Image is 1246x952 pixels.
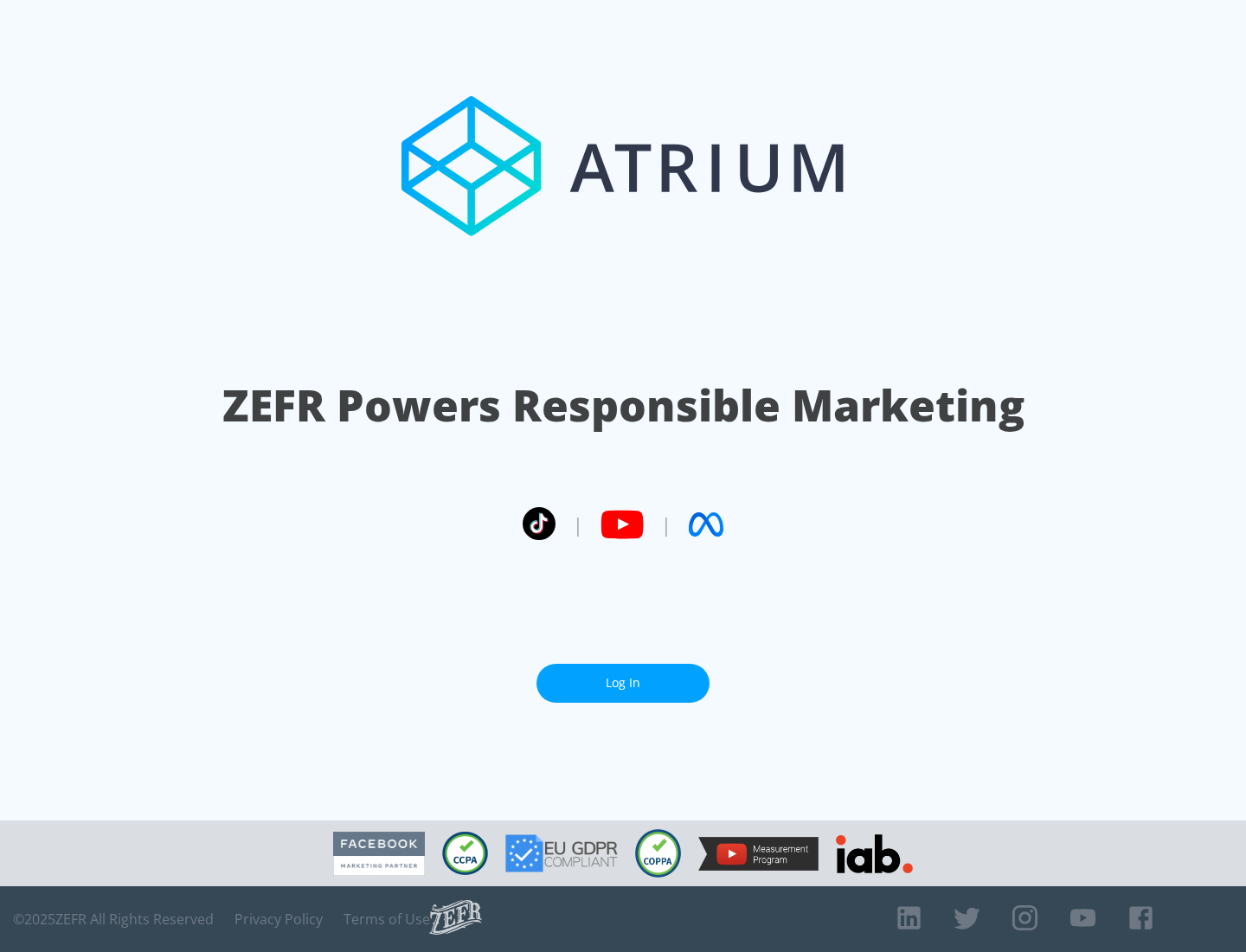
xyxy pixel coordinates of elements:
img: COPPA Compliant [635,829,681,878]
a: Log In [536,664,710,703]
img: YouTube Measurement Program [698,837,819,871]
span: | [573,511,583,537]
span: © 2025 ZEFR All Rights Reserved [13,910,214,928]
img: IAB [836,834,913,873]
a: Privacy Policy [234,910,323,928]
img: GDPR Compliant [505,834,618,872]
span: | [661,511,671,537]
a: Terms of Use [344,910,430,928]
img: CCPA Compliant [442,832,488,875]
img: Facebook Marketing Partner [333,832,425,876]
h1: ZEFR Powers Responsible Marketing [222,376,1024,435]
